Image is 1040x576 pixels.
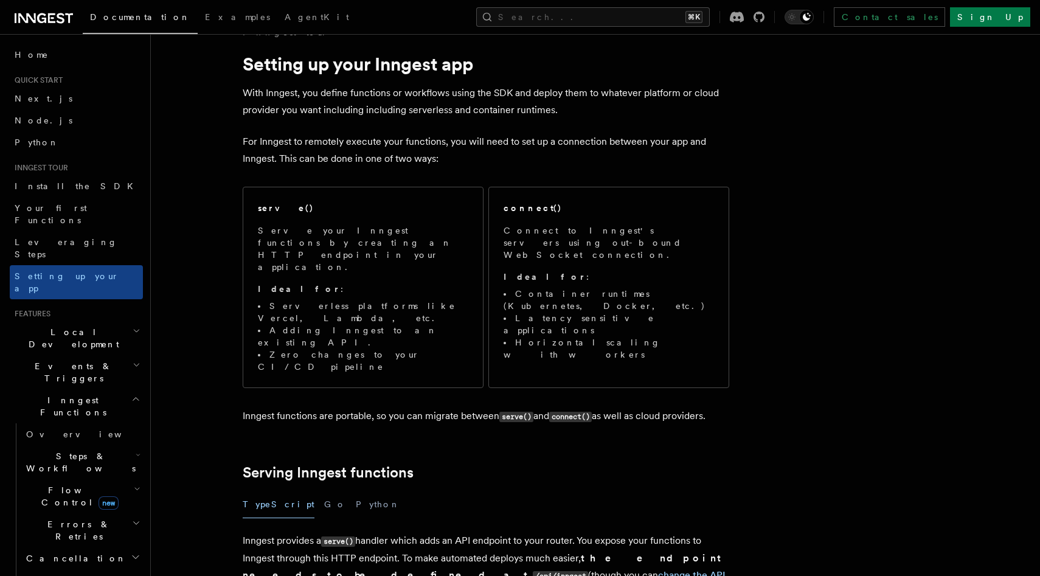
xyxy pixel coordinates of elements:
[504,288,714,312] li: Container runtimes (Kubernetes, Docker, etc.)
[15,49,49,61] span: Home
[356,491,400,518] button: Python
[15,203,87,225] span: Your first Functions
[21,513,143,547] button: Errors & Retries
[15,237,117,259] span: Leveraging Steps
[685,11,702,23] kbd: ⌘K
[21,484,134,508] span: Flow Control
[15,271,119,293] span: Setting up your app
[243,491,314,518] button: TypeScript
[258,283,468,295] p: :
[21,547,143,569] button: Cancellation
[21,479,143,513] button: Flow Controlnew
[10,321,143,355] button: Local Development
[198,4,277,33] a: Examples
[10,231,143,265] a: Leveraging Steps
[504,272,586,282] strong: Ideal for
[21,518,132,543] span: Errors & Retries
[258,349,468,373] li: Zero changes to your CI/CD pipeline
[258,224,468,273] p: Serve your Inngest functions by creating an HTTP endpoint in your application.
[476,7,710,27] button: Search...⌘K
[504,202,562,214] h2: connect()
[10,265,143,299] a: Setting up your app
[21,450,136,474] span: Steps & Workflows
[21,423,143,445] a: Overview
[258,300,468,324] li: Serverless platforms like Vercel, Lambda, etc.
[10,360,133,384] span: Events & Triggers
[26,429,151,439] span: Overview
[499,412,533,422] code: serve()
[10,355,143,389] button: Events & Triggers
[10,75,63,85] span: Quick start
[10,326,133,350] span: Local Development
[15,137,59,147] span: Python
[90,12,190,22] span: Documentation
[10,389,143,423] button: Inngest Functions
[205,12,270,22] span: Examples
[258,284,341,294] strong: Ideal for
[324,491,346,518] button: Go
[10,175,143,197] a: Install the SDK
[10,131,143,153] a: Python
[21,552,127,564] span: Cancellation
[15,181,140,191] span: Install the SDK
[243,408,729,425] p: Inngest functions are portable, so you can migrate between and as well as cloud providers.
[321,536,355,547] code: serve()
[549,412,592,422] code: connect()
[834,7,945,27] a: Contact sales
[504,336,714,361] li: Horizontal scaling with workers
[488,187,729,388] a: connect()Connect to Inngest's servers using out-bound WebSocket connection.Ideal for:Container ru...
[10,109,143,131] a: Node.js
[243,187,484,388] a: serve()Serve your Inngest functions by creating an HTTP endpoint in your application.Ideal for:Se...
[243,85,729,119] p: With Inngest, you define functions or workflows using the SDK and deploy them to whatever platfor...
[258,324,468,349] li: Adding Inngest to an existing API.
[243,464,414,481] a: Serving Inngest functions
[277,4,356,33] a: AgentKit
[15,94,72,103] span: Next.js
[10,197,143,231] a: Your first Functions
[243,133,729,167] p: For Inngest to remotely execute your functions, you will need to set up a connection between your...
[285,12,349,22] span: AgentKit
[950,7,1030,27] a: Sign Up
[243,53,729,75] h1: Setting up your Inngest app
[504,224,714,261] p: Connect to Inngest's servers using out-bound WebSocket connection.
[15,116,72,125] span: Node.js
[10,309,50,319] span: Features
[21,445,143,479] button: Steps & Workflows
[10,44,143,66] a: Home
[83,4,198,34] a: Documentation
[504,271,714,283] p: :
[10,163,68,173] span: Inngest tour
[785,10,814,24] button: Toggle dark mode
[99,496,119,510] span: new
[10,88,143,109] a: Next.js
[504,312,714,336] li: Latency sensitive applications
[10,394,131,418] span: Inngest Functions
[258,202,314,214] h2: serve()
